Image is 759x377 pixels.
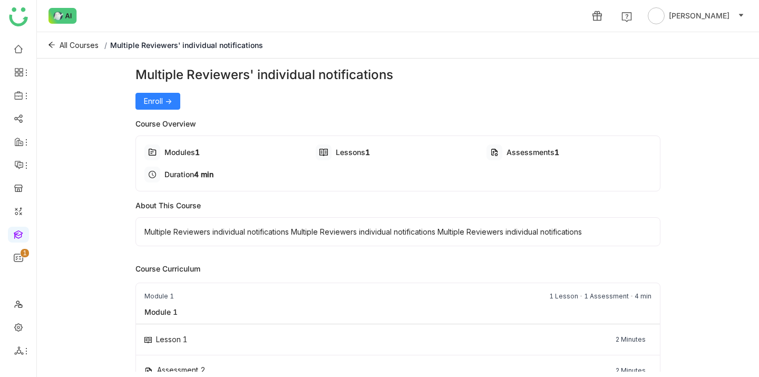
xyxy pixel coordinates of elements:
div: Multiple Reviewers' individual notifications [135,65,660,84]
img: help.svg [621,12,632,22]
div: Assessment 2 [157,365,206,374]
div: 1 Lesson 1 Assessment 4 min [549,292,651,301]
span: 1 [195,148,200,157]
button: All Courses [45,37,101,54]
span: Multiple Reviewers' individual notifications [110,41,263,50]
span: All Courses [60,40,99,51]
img: logo [9,7,28,26]
div: Module 1 [144,292,174,301]
span: Assessments [507,148,554,157]
div: 2 Minutes [616,366,646,375]
img: ask-buddy-normal.svg [48,8,77,24]
div: Course Overview [135,118,660,129]
p: 1 [23,248,27,258]
span: 4 min [194,170,213,179]
span: Modules [164,148,195,157]
img: type [148,148,157,157]
div: Module 1 [136,306,186,317]
span: [PERSON_NAME] [669,10,729,22]
button: [PERSON_NAME] [646,7,746,24]
span: Lessons [336,148,365,157]
div: About This Course [135,200,660,211]
div: 2 Minutes [616,335,646,344]
nz-badge-sup: 1 [21,249,29,257]
div: Course Curriculum [135,263,660,274]
img: type [490,148,499,157]
button: Enroll -> [135,93,180,110]
img: type [144,367,153,375]
img: type [319,148,328,157]
span: Enroll -> [144,95,172,107]
span: 1 [365,148,370,157]
div: Lesson 1 [156,335,188,344]
span: / [104,41,107,50]
div: Multiple Reviewers individual notifications Multiple Reviewers individual notifications Multiple ... [135,217,660,246]
img: avatar [648,7,665,24]
span: 1 [554,148,559,157]
span: Duration [164,170,194,179]
img: type [144,337,152,343]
